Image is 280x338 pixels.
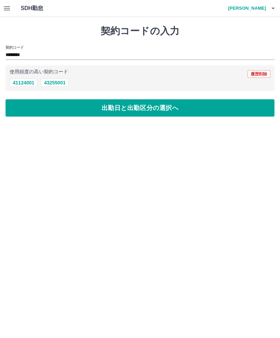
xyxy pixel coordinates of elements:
[6,99,274,117] button: 出勤日と出勤区分の選択へ
[248,70,270,78] button: 履歴削除
[10,70,68,74] p: 使用頻度の高い契約コード
[10,79,37,87] button: 41124001
[41,79,68,87] button: 43255001
[6,25,274,37] h1: 契約コードの入力
[6,45,24,50] h2: 契約コード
